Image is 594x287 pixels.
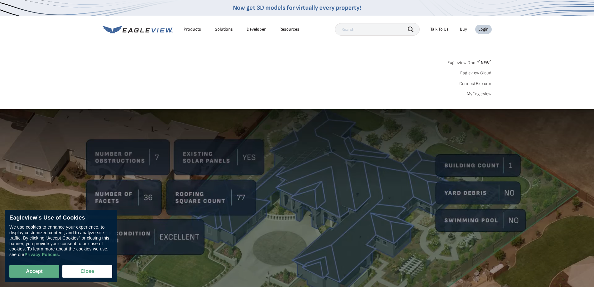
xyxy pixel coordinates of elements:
[184,27,201,32] div: Products
[9,215,112,221] div: Eagleview’s Use of Cookies
[460,70,492,76] a: Eagleview Cloud
[479,60,491,65] span: NEW
[9,225,112,257] div: We use cookies to enhance your experience, to display customized content, and to analyze site tra...
[467,91,492,97] a: MyEagleview
[335,23,420,36] input: Search
[233,4,361,12] a: Now get 3D models for virtually every property!
[247,27,266,32] a: Developer
[430,27,449,32] div: Talk To Us
[460,27,467,32] a: Buy
[62,265,112,278] button: Close
[279,27,299,32] div: Resources
[24,252,59,257] a: Privacy Policies
[478,27,489,32] div: Login
[447,58,492,65] a: Eagleview One™*NEW*
[9,265,59,278] button: Accept
[459,81,492,87] a: ConnectExplorer
[215,27,233,32] div: Solutions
